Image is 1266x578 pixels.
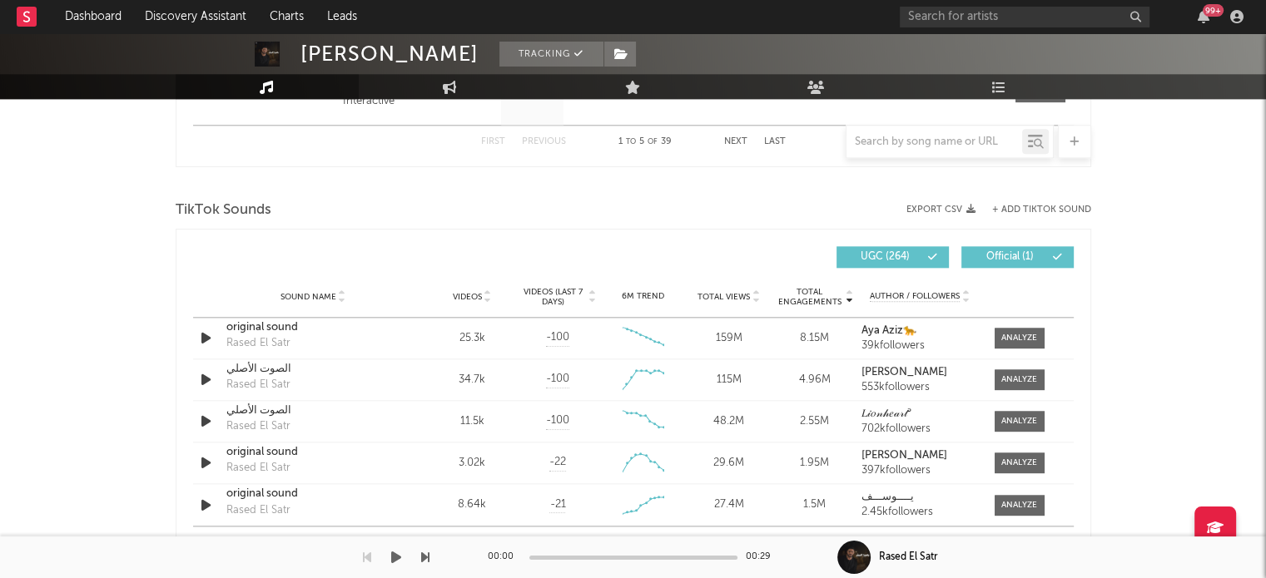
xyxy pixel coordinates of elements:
[776,496,853,513] div: 1.5M
[226,335,290,352] div: Rased El Satr
[976,205,1091,215] button: + Add TikTok Sound
[861,325,977,337] a: Aya Aziz🐆
[861,465,977,477] div: 397k followers
[861,450,947,461] strong: [PERSON_NAME]
[847,252,924,262] span: UGC ( 264 )
[861,325,916,336] strong: Aya Aziz🐆
[992,205,1091,215] button: + Add TikTok Sound
[546,413,569,429] span: -100
[690,496,767,513] div: 27.4M
[776,287,843,307] span: Total Engagements
[434,413,511,430] div: 11.5k
[226,486,400,502] a: original sound
[549,454,566,471] span: -22
[604,290,682,303] div: 6M Trend
[861,492,977,503] a: يــــوســـف
[226,418,290,435] div: Rased El Satr
[776,455,853,472] div: 1.95M
[861,408,977,420] a: 𝐿𝒾𝑜𝓃𝒽𝑒𝒶𝓇𝓉⁵
[861,340,977,352] div: 39k followers
[1198,10,1209,23] button: 99+
[776,372,853,388] div: 4.96M
[434,330,511,347] div: 25.3k
[488,547,521,567] div: 00:00
[961,246,1074,268] button: Official(1)
[226,502,290,519] div: Rased El Satr
[861,506,977,518] div: 2.45k followers
[300,42,479,67] div: [PERSON_NAME]
[499,42,603,67] button: Tracking
[861,492,914,502] strong: يــــوســـف
[972,252,1049,262] span: Official ( 1 )
[861,382,977,393] div: 553k followers
[226,377,290,393] div: Rased El Satr
[690,455,767,472] div: 29.6M
[776,413,853,430] div: 2.55M
[546,329,569,346] span: -100
[599,533,691,553] div: 1 5 265
[546,371,569,388] span: -100
[434,496,511,513] div: 8.64k
[861,423,977,435] div: 702k followers
[549,496,565,513] span: -21
[690,413,767,430] div: 48.2M
[837,246,949,268] button: UGC(264)
[281,292,336,302] span: Sound Name
[690,372,767,388] div: 115M
[434,455,511,472] div: 3.02k
[746,547,779,567] div: 00:29
[226,444,400,461] a: original sound
[226,361,400,378] a: الصوت الأصلي
[1203,4,1224,17] div: 99 +
[776,330,853,347] div: 8.15M
[690,330,767,347] div: 159M
[906,205,976,215] button: Export CSV
[434,372,511,388] div: 34.7k
[846,136,1022,149] input: Search by song name or URL
[176,200,271,220] span: TikTok Sounds
[226,460,290,477] div: Rased El Satr
[900,7,1149,27] input: Search for artists
[861,367,977,378] a: [PERSON_NAME]
[861,408,911,419] strong: 𝐿𝒾𝑜𝓃𝒽𝑒𝒶𝓇𝓉⁵
[519,287,586,307] span: Videos (last 7 days)
[861,367,947,378] strong: [PERSON_NAME]
[226,403,400,419] a: الصوت الأصلي
[879,550,938,565] div: Rased El Satr
[870,291,960,302] span: Author / Followers
[453,292,482,302] span: Videos
[226,319,400,336] a: original sound
[698,292,750,302] span: Total Views
[861,450,977,462] a: [PERSON_NAME]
